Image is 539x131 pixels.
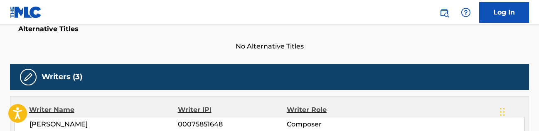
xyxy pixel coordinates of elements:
[287,105,386,115] div: Writer Role
[287,119,386,129] span: Composer
[10,41,529,51] span: No Alternative Titles
[42,72,82,82] h5: Writers (3)
[458,4,474,21] div: Help
[29,105,178,115] div: Writer Name
[436,4,453,21] a: Public Search
[178,119,287,129] span: 00075851648
[10,6,42,18] img: MLC Logo
[30,119,178,129] span: [PERSON_NAME]
[178,105,287,115] div: Writer IPI
[439,7,449,17] img: search
[23,72,33,82] img: Writers
[18,25,521,33] h5: Alternative Titles
[497,91,539,131] iframe: Chat Widget
[500,99,505,124] div: Drag
[461,7,471,17] img: help
[479,2,529,23] a: Log In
